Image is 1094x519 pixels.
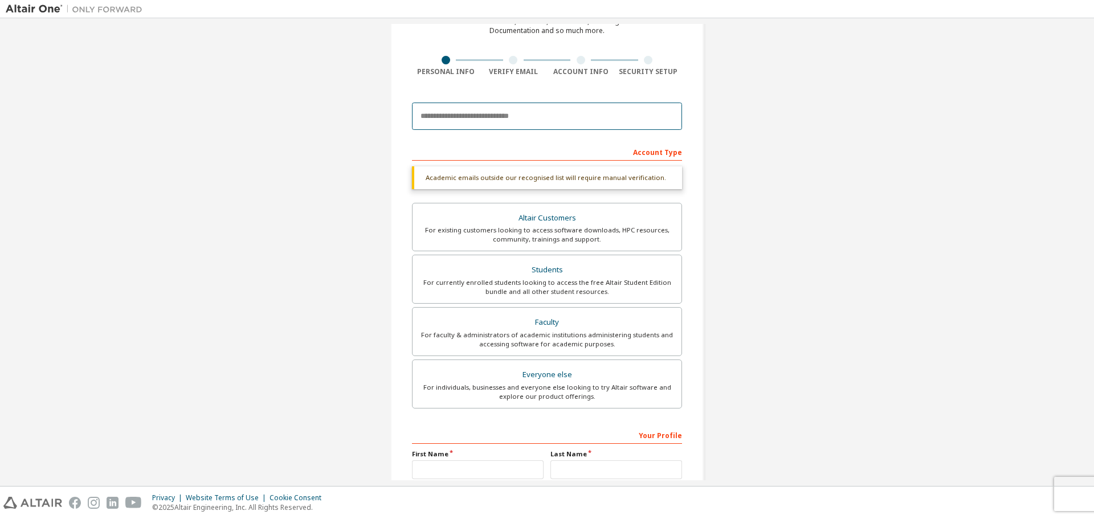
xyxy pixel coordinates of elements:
[88,497,100,509] img: instagram.svg
[69,497,81,509] img: facebook.svg
[419,210,675,226] div: Altair Customers
[270,493,328,502] div: Cookie Consent
[419,383,675,401] div: For individuals, businesses and everyone else looking to try Altair software and explore our prod...
[480,67,548,76] div: Verify Email
[186,493,270,502] div: Website Terms of Use
[125,497,142,509] img: youtube.svg
[412,449,544,459] label: First Name
[412,142,682,161] div: Account Type
[6,3,148,15] img: Altair One
[419,330,675,349] div: For faculty & administrators of academic institutions administering students and accessing softwa...
[412,166,682,189] div: Academic emails outside our recognised list will require manual verification.
[152,493,186,502] div: Privacy
[547,67,615,76] div: Account Info
[107,497,119,509] img: linkedin.svg
[412,67,480,76] div: Personal Info
[615,67,683,76] div: Security Setup
[3,497,62,509] img: altair_logo.svg
[412,426,682,444] div: Your Profile
[419,226,675,244] div: For existing customers looking to access software downloads, HPC resources, community, trainings ...
[419,367,675,383] div: Everyone else
[152,502,328,512] p: © 2025 Altair Engineering, Inc. All Rights Reserved.
[419,278,675,296] div: For currently enrolled students looking to access the free Altair Student Edition bundle and all ...
[550,449,682,459] label: Last Name
[468,17,626,35] div: For Free Trials, Licenses, Downloads, Learning & Documentation and so much more.
[419,262,675,278] div: Students
[419,314,675,330] div: Faculty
